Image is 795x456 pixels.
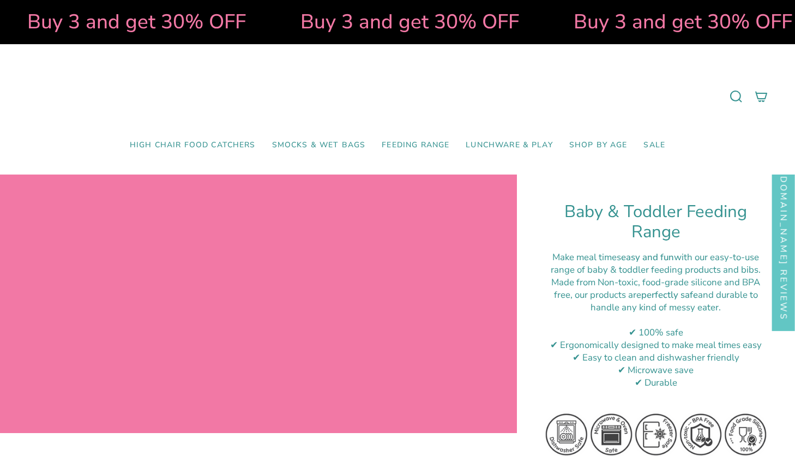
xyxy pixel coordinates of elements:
[772,148,795,331] div: Click to open Judge.me floating reviews tab
[267,8,485,35] strong: Buy 3 and get 30% OFF
[569,141,628,150] span: Shop by Age
[374,133,457,158] a: Feeding Range
[540,8,758,35] strong: Buy 3 and get 30% OFF
[641,289,698,301] strong: perfectly safe
[264,133,374,158] a: Smocks & Wet Bags
[130,141,256,150] span: High Chair Food Catchers
[466,141,552,150] span: Lunchware & Play
[544,276,768,314] div: M
[544,202,768,243] h1: Baby & Toddler Feeding Range
[382,141,449,150] span: Feeding Range
[544,351,768,364] div: ✔ Easy to clean and dishwasher friendly
[457,133,561,158] a: Lunchware & Play
[621,251,674,263] strong: easy and fun
[618,364,694,376] span: ✔ Microwave save
[643,141,665,150] span: SALE
[304,61,492,133] a: Mumma’s Little Helpers
[554,276,761,314] span: ade from Non-toxic, food-grade silicone and BPA free, our products are and durable to handle any ...
[544,339,768,351] div: ✔ Ergonomically designed to make meal times easy
[544,326,768,339] div: ✔ 100% safe
[544,251,768,276] div: Make meal times with our easy-to-use range of baby & toddler feeding products and bibs.
[544,376,768,389] div: ✔ Durable
[635,133,673,158] a: SALE
[561,133,636,158] a: Shop by Age
[122,133,264,158] a: High Chair Food Catchers
[272,141,366,150] span: Smocks & Wet Bags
